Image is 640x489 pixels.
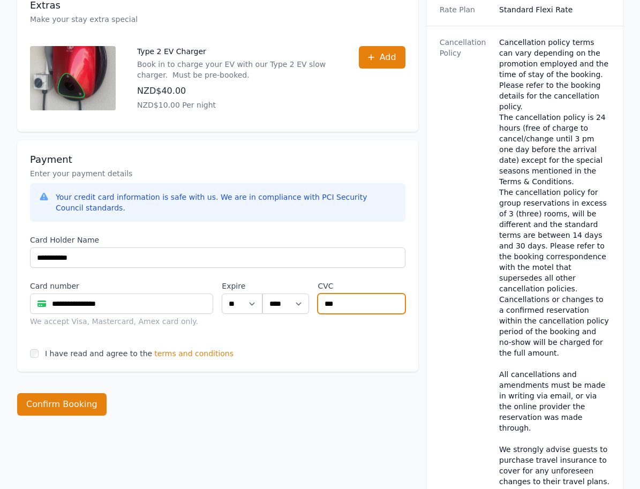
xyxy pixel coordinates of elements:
p: NZD$10.00 Per night [137,100,337,110]
dt: Rate Plan [440,4,491,15]
label: Card Holder Name [30,235,405,245]
p: Enter your payment details [30,168,405,179]
button: Confirm Booking [17,393,107,416]
span: terms and conditions [154,348,234,359]
p: NZD$40.00 [137,85,337,97]
dt: Cancellation Policy [440,37,491,487]
div: Your credit card information is safe with us. We are in compliance with PCI Security Council stan... [56,192,397,213]
label: CVC [318,281,405,291]
dd: Standard Flexi Rate [499,4,610,15]
img: Type 2 EV Charger [30,46,116,110]
p: Make your stay extra special [30,14,405,25]
span: Add [380,51,396,64]
button: Add [359,46,405,69]
label: . [262,281,309,291]
div: Cancellation policy terms can vary depending on the promotion employed and the time of stay of th... [499,37,610,487]
label: Card number [30,281,213,291]
label: I have read and agree to the [45,349,152,358]
label: Expire [222,281,262,291]
div: We accept Visa, Mastercard, Amex card only. [30,316,213,327]
p: Book in to charge your EV with our Type 2 EV slow charger. Must be pre-booked. [137,59,337,80]
p: Type 2 EV Charger [137,46,337,57]
h3: Payment [30,153,405,166]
